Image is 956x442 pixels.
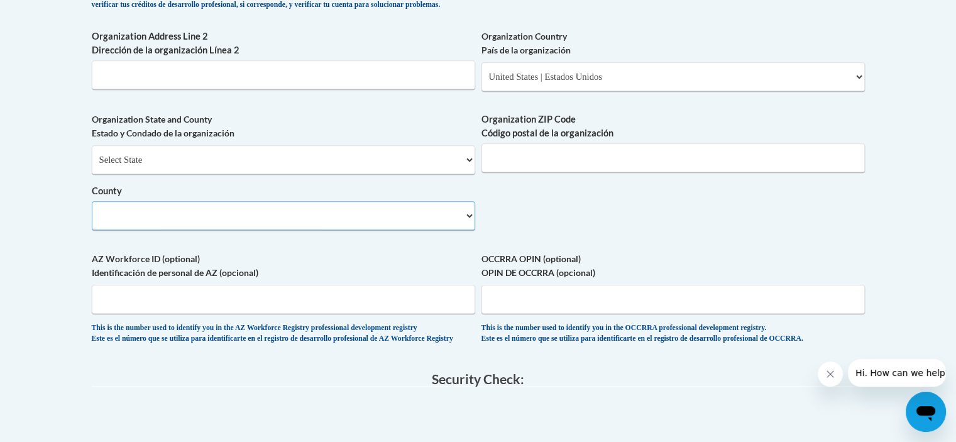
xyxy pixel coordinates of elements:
div: This is the number used to identify you in the AZ Workforce Registry professional development reg... [92,323,475,344]
span: Security Check: [432,371,524,387]
input: Metadata input [481,143,865,172]
div: This is the number used to identify you in the OCCRRA professional development registry. Este es ... [481,323,865,344]
input: Metadata input [92,60,475,89]
iframe: Message from company [848,359,946,387]
iframe: Close message [818,362,843,387]
span: Hi. How can we help? [8,9,102,19]
iframe: Button to launch messaging window [906,392,946,432]
label: AZ Workforce ID (optional) Identificación de personal de AZ (opcional) [92,252,475,280]
label: County [92,184,475,198]
label: Organization ZIP Code Código postal de la organización [481,113,865,140]
label: Organization State and County Estado y Condado de la organización [92,113,475,140]
label: OCCRRA OPIN (optional) OPIN DE OCCRRA (opcional) [481,252,865,280]
label: Organization Country País de la organización [481,30,865,57]
label: Organization Address Line 2 Dirección de la organización Línea 2 [92,30,475,57]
